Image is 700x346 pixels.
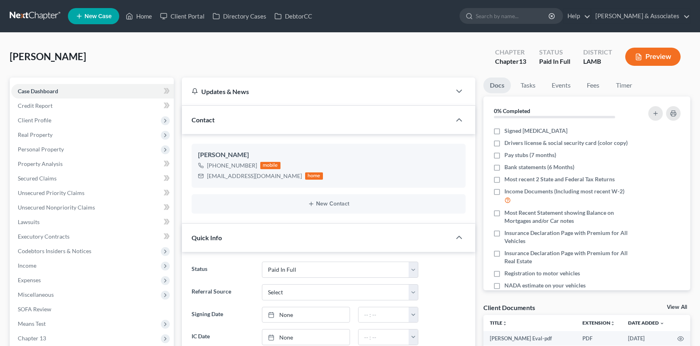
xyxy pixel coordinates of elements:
span: Registration to motor vehicles [504,269,580,277]
td: [DATE] [622,331,671,346]
span: Client Profile [18,117,51,124]
label: Status [188,262,258,278]
button: New Contact [198,201,459,207]
span: Expenses [18,277,41,283]
strong: 0% Completed [494,107,530,114]
i: unfold_more [502,321,507,326]
a: View All [667,304,687,310]
a: Events [545,78,577,93]
span: Insurance Declaration Page with Premium for All Vehicles [504,229,632,245]
span: SOFA Review [18,306,51,312]
a: Unsecured Nonpriority Claims [11,200,174,215]
a: Unsecured Priority Claims [11,186,174,200]
label: IC Date [188,329,258,345]
i: unfold_more [610,321,615,326]
span: Executory Contracts [18,233,70,240]
span: Means Test [18,320,46,327]
a: Tasks [514,78,542,93]
a: Home [122,9,156,23]
span: Pay stubs (7 months) [504,151,556,159]
td: PDF [576,331,622,346]
a: Case Dashboard [11,84,174,99]
span: Unsecured Priority Claims [18,189,84,196]
button: Preview [625,48,681,66]
span: Income [18,262,36,269]
span: Most recent 2 State and Federal Tax Returns [504,175,615,183]
a: SOFA Review [11,302,174,317]
a: Executory Contracts [11,229,174,244]
a: Date Added expand_more [628,320,664,326]
span: Insurance Declaration Page with Premium for All Real Estate [504,249,632,265]
label: Referral Source [188,284,258,300]
div: Paid In Full [539,57,570,66]
input: -- : -- [358,329,409,345]
div: Client Documents [483,303,535,312]
span: Income Documents (Including most recent W-2) [504,187,624,195]
div: Chapter [495,57,526,66]
span: Personal Property [18,146,64,153]
span: Secured Claims [18,175,57,182]
span: [PERSON_NAME] [10,50,86,62]
span: Property Analysis [18,160,63,167]
span: Lawsuits [18,218,40,225]
div: home [305,172,323,180]
div: Chapter [495,48,526,57]
div: [EMAIL_ADDRESS][DOMAIN_NAME] [207,172,302,180]
span: Quick Info [192,234,222,241]
div: [PHONE_NUMBER] [207,161,257,170]
span: Most Recent Statement showing Balance on Mortgages and/or Car notes [504,209,632,225]
a: Help [563,9,590,23]
a: None [262,329,349,345]
span: Drivers license & social security card (color copy) [504,139,628,147]
div: mobile [260,162,280,169]
span: Bank statements (6 Months) [504,163,574,171]
a: Credit Report [11,99,174,113]
div: District [583,48,612,57]
span: Credit Report [18,102,53,109]
div: [PERSON_NAME] [198,150,459,160]
span: 13 [519,57,526,65]
span: NADA estimate on your vehicles [504,281,586,289]
input: -- : -- [358,307,409,323]
a: Titleunfold_more [490,320,507,326]
a: Lawsuits [11,215,174,229]
div: Updates & News [192,87,441,96]
a: Secured Claims [11,171,174,186]
span: Unsecured Nonpriority Claims [18,204,95,211]
a: Directory Cases [209,9,270,23]
input: Search by name... [476,8,550,23]
a: Docs [483,78,511,93]
span: Real Property [18,131,53,138]
span: Chapter 13 [18,335,46,342]
a: None [262,307,349,323]
a: Extensionunfold_more [582,320,615,326]
a: Timer [609,78,639,93]
div: Status [539,48,570,57]
span: Signed [MEDICAL_DATA] [504,127,567,135]
a: Client Portal [156,9,209,23]
td: [PERSON_NAME] Eval-pdf [483,331,576,346]
span: Miscellaneous [18,291,54,298]
a: [PERSON_NAME] & Associates [591,9,690,23]
span: New Case [84,13,112,19]
i: expand_more [660,321,664,326]
a: Property Analysis [11,157,174,171]
span: Case Dashboard [18,88,58,94]
label: Signing Date [188,307,258,323]
span: Contact [192,116,215,124]
a: DebtorCC [270,9,316,23]
div: LAMB [583,57,612,66]
a: Fees [580,78,606,93]
span: Codebtors Insiders & Notices [18,247,91,254]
